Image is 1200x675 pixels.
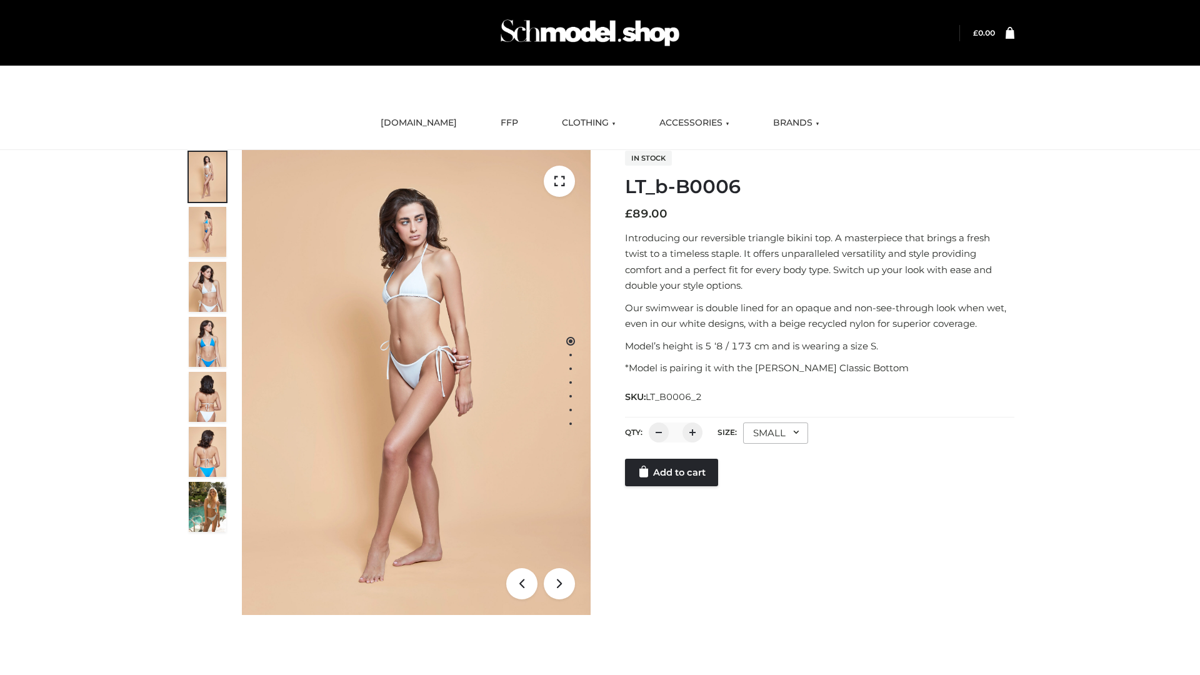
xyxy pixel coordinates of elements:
[625,389,703,404] span: SKU:
[189,372,226,422] img: ArielClassicBikiniTop_CloudNine_AzureSky_OW114ECO_7-scaled.jpg
[625,459,718,486] a: Add to cart
[371,109,466,137] a: [DOMAIN_NAME]
[189,427,226,477] img: ArielClassicBikiniTop_CloudNine_AzureSky_OW114ECO_8-scaled.jpg
[717,427,737,437] label: Size:
[491,109,527,137] a: FFP
[189,482,226,532] img: Arieltop_CloudNine_AzureSky2.jpg
[625,360,1014,376] p: *Model is pairing it with the [PERSON_NAME] Classic Bottom
[625,151,672,166] span: In stock
[646,391,702,402] span: LT_B0006_2
[743,422,808,444] div: SMALL
[496,8,684,57] img: Schmodel Admin 964
[242,150,591,615] img: LT_b-B0006
[625,207,632,221] span: £
[625,338,1014,354] p: Model’s height is 5 ‘8 / 173 cm and is wearing a size S.
[625,230,1014,294] p: Introducing our reversible triangle bikini top. A masterpiece that brings a fresh twist to a time...
[189,262,226,312] img: ArielClassicBikiniTop_CloudNine_AzureSky_OW114ECO_3-scaled.jpg
[973,28,995,37] a: £0.00
[189,317,226,367] img: ArielClassicBikiniTop_CloudNine_AzureSky_OW114ECO_4-scaled.jpg
[189,152,226,202] img: ArielClassicBikiniTop_CloudNine_AzureSky_OW114ECO_1-scaled.jpg
[973,28,978,37] span: £
[625,207,667,221] bdi: 89.00
[650,109,739,137] a: ACCESSORIES
[625,300,1014,332] p: Our swimwear is double lined for an opaque and non-see-through look when wet, even in our white d...
[764,109,829,137] a: BRANDS
[625,427,642,437] label: QTY:
[973,28,995,37] bdi: 0.00
[625,176,1014,198] h1: LT_b-B0006
[189,207,226,257] img: ArielClassicBikiniTop_CloudNine_AzureSky_OW114ECO_2-scaled.jpg
[552,109,625,137] a: CLOTHING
